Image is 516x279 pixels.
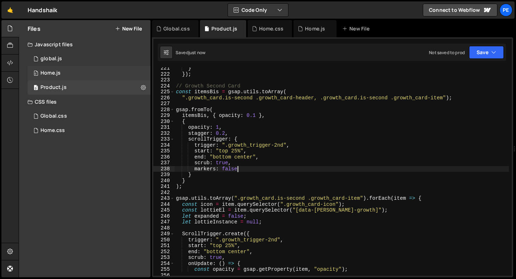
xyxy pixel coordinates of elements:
[153,89,175,95] div: 225
[153,160,175,166] div: 237
[28,66,150,80] div: 16572/45051.js
[342,25,372,32] div: New File
[153,261,175,267] div: 254
[176,49,205,56] div: Saved
[153,213,175,219] div: 246
[153,124,175,131] div: 231
[228,4,288,16] button: Code Only
[153,184,175,190] div: 241
[153,154,175,160] div: 236
[28,25,40,33] h2: Files
[153,166,175,172] div: 238
[500,4,512,16] a: Pe
[423,4,497,16] a: Connect to Webflow
[153,101,175,107] div: 227
[188,49,205,56] div: just now
[153,237,175,243] div: 250
[153,71,175,77] div: 222
[153,113,175,119] div: 229
[153,65,175,71] div: 221
[153,243,175,249] div: 251
[34,85,38,91] span: 0
[28,52,150,66] div: 16572/45061.js
[153,172,175,178] div: 239
[305,25,325,32] div: Home.js
[429,49,465,56] div: Not saved to prod
[153,255,175,261] div: 253
[153,142,175,148] div: 234
[153,266,175,273] div: 255
[153,107,175,113] div: 228
[28,123,150,138] div: 16572/45056.css
[153,136,175,142] div: 233
[153,148,175,154] div: 235
[40,127,65,134] div: Home.css
[259,25,283,32] div: Home.css
[153,95,175,101] div: 226
[40,56,62,62] div: global.js
[153,231,175,237] div: 249
[40,113,67,119] div: Global.css
[153,178,175,184] div: 240
[153,190,175,196] div: 242
[469,46,504,59] button: Save
[19,37,150,52] div: Javascript files
[153,207,175,213] div: 245
[153,225,175,231] div: 248
[28,6,57,14] div: Handshaik
[28,109,150,123] div: 16572/45138.css
[153,77,175,83] div: 223
[163,25,190,32] div: Global.css
[34,71,38,77] span: 0
[153,131,175,137] div: 232
[40,70,61,76] div: Home.js
[211,25,238,32] div: Product.js
[153,219,175,225] div: 247
[28,80,150,95] div: 16572/45211.js
[115,26,142,32] button: New File
[153,273,175,279] div: 256
[153,249,175,255] div: 252
[19,95,150,109] div: CSS files
[1,1,19,19] a: 🤙
[40,84,67,91] div: Product.js
[153,195,175,202] div: 243
[153,119,175,125] div: 230
[153,202,175,208] div: 244
[153,83,175,89] div: 224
